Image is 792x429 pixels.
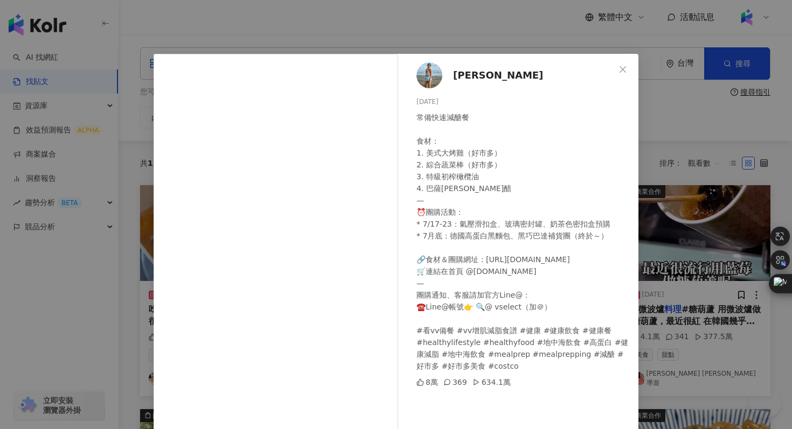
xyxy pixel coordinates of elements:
[453,68,543,83] span: [PERSON_NAME]
[612,59,634,80] button: Close
[416,97,630,107] div: [DATE]
[416,62,442,88] img: KOL Avatar
[416,376,438,388] div: 8萬
[443,376,467,388] div: 369
[619,65,627,74] span: close
[416,62,615,88] a: KOL Avatar[PERSON_NAME]
[416,111,630,372] div: 常備快速減醣餐 食材： 1. 美式大烤雞（好市多） 2. 綜合蔬菜棒（好市多） 3. 特級初榨橄欖油 4. 巴薩[PERSON_NAME]醋 — ⏰團購活動： * 7/17-23：氣壓滑扣盒、玻...
[473,376,511,388] div: 634.1萬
